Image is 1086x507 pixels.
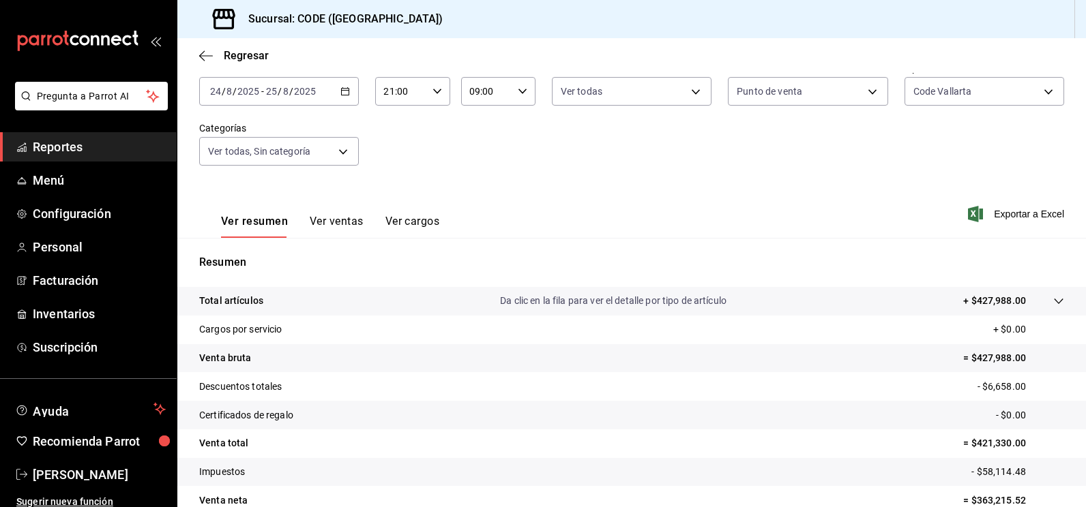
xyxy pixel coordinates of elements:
[221,215,288,238] button: Ver resumen
[226,86,233,97] input: --
[385,215,440,238] button: Ver cargos
[237,86,260,97] input: ----
[310,215,364,238] button: Ver ventas
[265,86,278,97] input: --
[199,465,245,479] p: Impuestos
[293,86,317,97] input: ----
[233,86,237,97] span: /
[199,294,263,308] p: Total artículos
[33,305,166,323] span: Inventarios
[33,171,166,189] span: Menú
[33,204,166,223] span: Configuración
[33,465,166,484] span: [PERSON_NAME]
[199,254,1064,271] p: Resumen
[37,89,147,104] span: Pregunta a Parrot AI
[222,86,226,97] span: /
[963,351,1064,365] p: = $427,988.00
[150,35,161,46] button: open_drawer_menu
[963,294,1026,308] p: + $427,988.00
[199,408,293,422] p: Certificados de regalo
[33,138,166,156] span: Reportes
[199,380,282,394] p: Descuentos totales
[993,322,1064,337] p: + $0.00
[261,86,264,97] span: -
[208,144,310,158] span: Ver todas, Sin categoría
[199,49,269,62] button: Regresar
[282,86,289,97] input: --
[33,338,166,356] span: Suscripción
[737,84,802,98] span: Punto de venta
[224,49,269,62] span: Regresar
[15,82,168,110] button: Pregunta a Parrot AI
[971,465,1064,479] p: - $58,114.48
[33,401,148,417] span: Ayuda
[996,408,1064,422] p: - $0.00
[33,238,166,256] span: Personal
[561,84,602,98] span: Ver todas
[237,11,443,27] h3: Sucursal: CODE ([GEOGRAPHIC_DATA])
[199,322,282,337] p: Cargos por servicio
[500,294,727,308] p: Da clic en la fila para ver el detalle por tipo de artículo
[221,215,439,238] div: navigation tabs
[33,271,166,290] span: Facturación
[33,432,166,450] span: Recomienda Parrot
[199,436,248,450] p: Venta total
[913,84,972,98] span: Code Vallarta
[971,206,1064,222] button: Exportar a Excel
[10,99,168,113] a: Pregunta a Parrot AI
[963,436,1064,450] p: = $421,330.00
[289,86,293,97] span: /
[199,123,359,133] label: Categorías
[978,380,1064,394] p: - $6,658.00
[199,351,251,365] p: Venta bruta
[209,86,222,97] input: --
[278,86,282,97] span: /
